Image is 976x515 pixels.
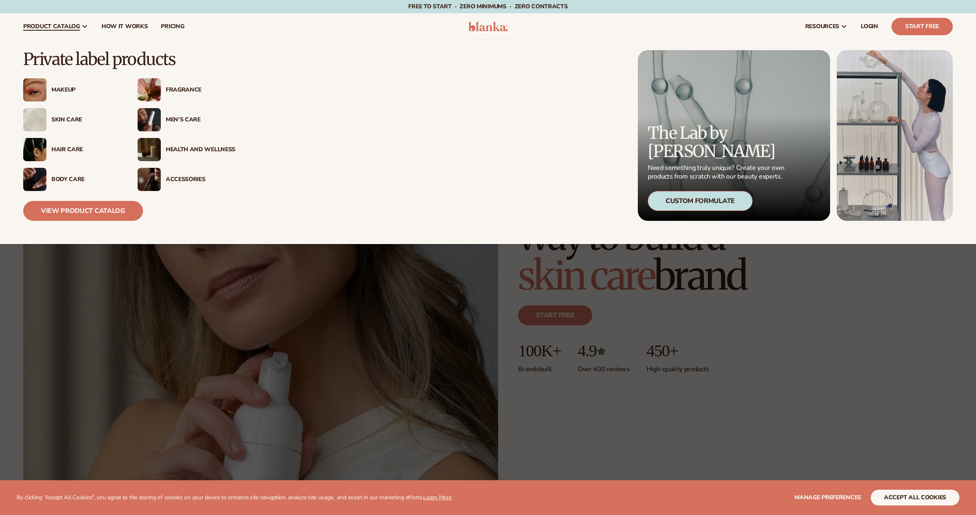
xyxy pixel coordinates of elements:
[638,50,830,221] a: Microscopic product formula. The Lab by [PERSON_NAME] Need something truly unique? Create your ow...
[837,50,953,221] img: Female in lab with equipment.
[794,493,861,501] span: Manage preferences
[794,490,861,505] button: Manage preferences
[51,87,121,94] div: Makeup
[23,50,235,68] p: Private label products
[23,78,121,102] a: Female with glitter eye makeup. Makeup
[138,108,161,131] img: Male holding moisturizer bottle.
[138,168,235,191] a: Female with makeup brush. Accessories
[648,164,787,181] p: Need something truly unique? Create your own products from scratch with our beauty experts.
[138,108,235,131] a: Male holding moisturizer bottle. Men’s Care
[138,78,161,102] img: Pink blooming flower.
[23,201,143,221] a: View Product Catalog
[102,23,148,30] span: How It Works
[423,493,451,501] a: Learn More
[161,23,184,30] span: pricing
[138,168,161,191] img: Female with makeup brush.
[51,176,121,183] div: Body Care
[408,2,567,10] span: Free to start · ZERO minimums · ZERO contracts
[799,13,854,40] a: resources
[154,13,191,40] a: pricing
[805,23,839,30] span: resources
[138,138,161,161] img: Candles and incense on table.
[166,87,235,94] div: Fragrance
[854,13,885,40] a: LOGIN
[23,78,46,102] img: Female with glitter eye makeup.
[23,168,121,191] a: Male hand applying moisturizer. Body Care
[17,13,95,40] a: product catalog
[95,13,155,40] a: How It Works
[17,494,452,501] p: By clicking "Accept All Cookies", you agree to the storing of cookies on your device to enhance s...
[648,124,787,160] p: The Lab by [PERSON_NAME]
[51,116,121,123] div: Skin Care
[138,138,235,161] a: Candles and incense on table. Health And Wellness
[51,146,121,153] div: Hair Care
[861,23,878,30] span: LOGIN
[23,168,46,191] img: Male hand applying moisturizer.
[871,490,959,505] button: accept all cookies
[891,18,953,35] a: Start Free
[166,176,235,183] div: Accessories
[468,22,508,31] img: logo
[23,108,46,131] img: Cream moisturizer swatch.
[23,23,80,30] span: product catalog
[166,116,235,123] div: Men’s Care
[23,138,121,161] a: Female hair pulled back with clips. Hair Care
[23,108,121,131] a: Cream moisturizer swatch. Skin Care
[138,78,235,102] a: Pink blooming flower. Fragrance
[648,191,753,211] div: Custom Formulate
[23,138,46,161] img: Female hair pulled back with clips.
[166,146,235,153] div: Health And Wellness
